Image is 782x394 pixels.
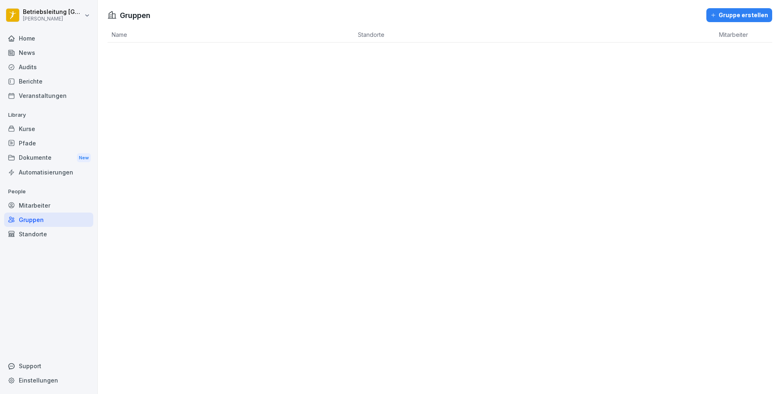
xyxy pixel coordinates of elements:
p: People [4,185,93,198]
a: Home [4,31,93,45]
a: Einstellungen [4,373,93,387]
a: News [4,45,93,60]
a: Automatisierungen [4,165,93,179]
h1: Gruppen [120,10,151,21]
a: DokumenteNew [4,150,93,165]
a: Audits [4,60,93,74]
button: Gruppe erstellen [706,8,772,22]
a: Standorte [4,227,93,241]
a: Veranstaltungen [4,88,93,103]
a: Kurse [4,122,93,136]
th: Standorte [354,27,715,43]
a: Berichte [4,74,93,88]
p: Library [4,109,93,122]
a: Pfade [4,136,93,150]
a: Gruppen [4,213,93,227]
th: Mitarbeiter [715,27,772,43]
a: Mitarbeiter [4,198,93,213]
div: Support [4,359,93,373]
div: Dokumente [4,150,93,165]
th: Name [108,27,354,43]
p: [PERSON_NAME] [23,16,83,22]
div: New [77,153,91,163]
div: Gruppe erstellen [710,11,768,20]
p: Betriebsleitung [GEOGRAPHIC_DATA] [23,9,83,16]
